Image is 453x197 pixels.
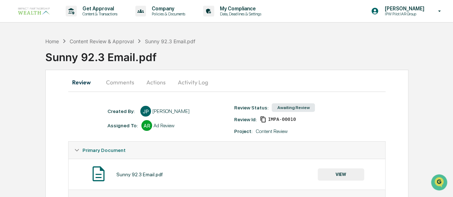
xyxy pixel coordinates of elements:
[107,123,138,128] div: Assigned To:
[7,15,130,26] p: How can we help?
[77,11,121,16] p: Content & Transactions
[14,90,46,97] span: Preclearance
[234,105,268,110] div: Review Status:
[17,6,51,16] img: logo
[77,6,121,11] p: Get Approval
[116,172,163,177] div: Sunny 92.3 Email.pdf
[140,106,151,117] div: JP
[107,108,137,114] div: Created By: ‎ ‎
[214,6,265,11] p: My Compliance
[4,100,48,113] a: 🔎Data Lookup
[68,74,385,91] div: secondary tabs example
[256,128,287,134] div: Content Review
[70,38,134,44] div: Content Review & Approval
[234,117,256,122] div: Review Id:
[268,117,296,122] span: b54f8bec-f845-4d4d-a1c6-4fd90e6d2cfc
[379,6,428,11] p: [PERSON_NAME]
[50,120,86,126] a: Powered byPylon
[140,74,172,91] button: Actions
[214,11,265,16] p: Data, Deadlines & Settings
[24,54,117,61] div: Start new chat
[69,159,385,189] div: Primary Document
[121,56,130,65] button: Start new chat
[82,147,126,153] span: Primary Document
[4,87,49,100] a: 🖐️Preclearance
[49,87,91,100] a: 🗄️Attestations
[146,6,189,11] p: Company
[100,74,140,91] button: Comments
[69,142,385,159] div: Primary Document
[59,90,89,97] span: Attestations
[7,90,13,96] div: 🖐️
[234,128,252,134] div: Project:
[379,11,428,16] p: IPW Pilot IAR Group
[430,173,449,193] iframe: Open customer support
[45,45,453,64] div: Sunny 92.3 Email.pdf
[172,74,214,91] button: Activity Log
[24,61,90,67] div: We're available if you need us!
[45,38,59,44] div: Home
[145,38,195,44] div: Sunny 92.3 Email.pdf
[71,121,86,126] span: Pylon
[14,103,45,110] span: Data Lookup
[272,103,315,112] div: Awaiting Review
[68,74,100,91] button: Review
[141,120,152,131] div: AR
[90,165,107,183] img: Document Icon
[146,11,189,16] p: Policies & Documents
[7,54,20,67] img: 1746055101610-c473b297-6a78-478c-a979-82029cc54cd1
[318,168,364,181] button: VIEW
[152,108,190,114] div: [PERSON_NAME]
[7,104,13,110] div: 🔎
[153,123,175,128] div: Ad Review
[52,90,57,96] div: 🗄️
